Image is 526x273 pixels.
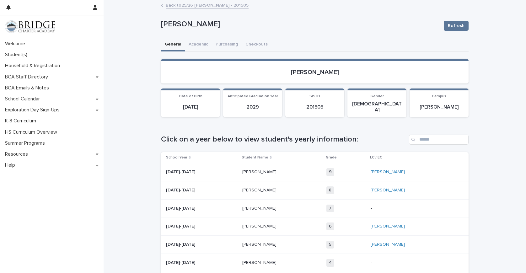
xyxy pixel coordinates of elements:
tr: [DATE]-[DATE][DATE]-[DATE] [PERSON_NAME]5[PERSON_NAME] [161,236,469,254]
p: Exploration Day Sign-Ups [3,107,65,113]
p: Resources [3,151,33,157]
span: Gender [370,94,384,98]
input: Search [409,135,469,145]
p: 2029 [227,104,278,110]
p: [PERSON_NAME] [242,206,321,211]
p: BCA Emails & Notes [3,85,54,91]
span: Campus [432,94,446,98]
p: [PERSON_NAME] [169,68,461,76]
p: - [371,260,449,265]
p: Summer Programs [3,140,50,146]
tr: [DATE]-[DATE][DATE]-[DATE] [PERSON_NAME]8[PERSON_NAME] [161,181,469,199]
p: [PERSON_NAME] [161,20,439,29]
img: V1C1m3IdTEidaUdm9Hs0 [5,20,55,33]
span: 9 [326,168,334,176]
a: Back to25/26 [PERSON_NAME] - 201505 [166,1,249,8]
span: Anticipated Graduation Year [228,94,278,98]
a: [PERSON_NAME] [371,169,405,175]
span: 6 [326,222,334,230]
button: Refresh [444,21,469,31]
button: Purchasing [212,38,242,51]
tr: [DATE]-[DATE][DATE]-[DATE] [PERSON_NAME]4- [161,254,469,272]
p: Grade [326,154,337,161]
span: SIS ID [309,94,320,98]
p: BCA Staff Directory [3,74,53,80]
p: [PERSON_NAME] [242,260,321,265]
p: Welcome [3,41,30,47]
p: [DATE]-[DATE] [166,259,196,265]
span: 8 [326,186,334,194]
p: Household & Registration [3,63,65,69]
p: K-8 Curriculum [3,118,41,124]
button: General [161,38,185,51]
p: - [371,206,449,211]
p: HS Curriculum Overview [3,129,62,135]
tr: [DATE]-[DATE][DATE]-[DATE] [PERSON_NAME]9[PERSON_NAME] [161,163,469,181]
p: [DATE]-[DATE] [166,186,196,193]
span: 5 [326,241,334,249]
p: LC / EC [370,154,382,161]
a: [PERSON_NAME] [371,188,405,193]
p: [PERSON_NAME] [242,242,321,247]
p: [PERSON_NAME] [413,104,465,110]
button: Checkouts [242,38,271,51]
p: Student Name [242,154,268,161]
span: Date of Birth [179,94,202,98]
p: [PERSON_NAME] [242,169,321,175]
p: [PERSON_NAME] [242,224,321,229]
p: Student(s) [3,52,32,58]
span: Refresh [448,23,464,29]
p: [DATE] [165,104,216,110]
p: [DATE]-[DATE] [166,222,196,229]
p: School Year [166,154,187,161]
tr: [DATE]-[DATE][DATE]-[DATE] [PERSON_NAME]7- [161,199,469,217]
p: [DATE]-[DATE] [166,168,196,175]
p: [DATE]-[DATE] [166,205,196,211]
a: [PERSON_NAME] [371,224,405,229]
p: Help [3,162,20,168]
p: [DATE]-[DATE] [166,241,196,247]
p: School Calendar [3,96,45,102]
p: [PERSON_NAME] [242,188,321,193]
tr: [DATE]-[DATE][DATE]-[DATE] [PERSON_NAME]6[PERSON_NAME] [161,217,469,236]
button: Academic [185,38,212,51]
h1: Click on a year below to view student's yearly information: [161,135,406,144]
p: 201505 [289,104,341,110]
span: 4 [326,259,334,267]
span: 7 [326,205,334,212]
a: [PERSON_NAME] [371,242,405,247]
p: [DEMOGRAPHIC_DATA] [351,101,403,113]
